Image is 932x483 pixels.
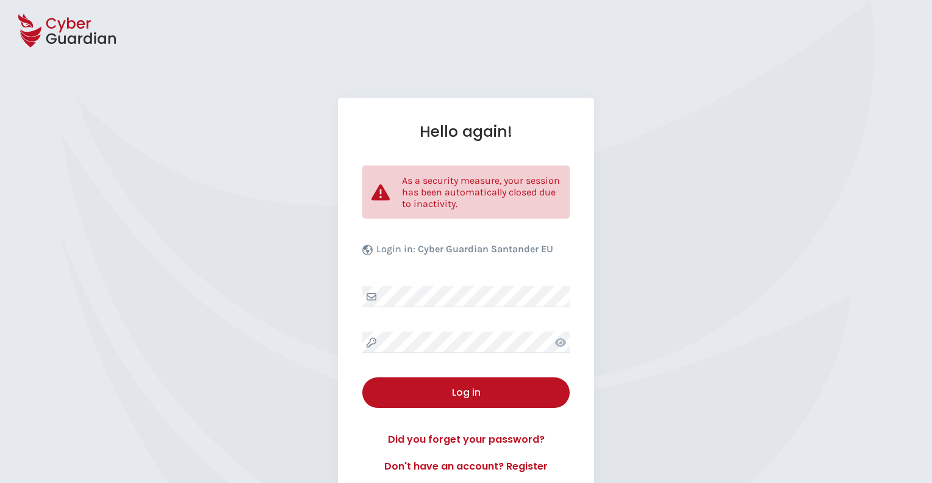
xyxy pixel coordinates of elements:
[362,432,570,447] a: Did you forget your password?
[376,243,553,261] p: Login in:
[402,175,561,209] p: As a security measure, your session has been automatically closed due to inactivity.
[362,122,570,141] h1: Hello again!
[362,459,570,474] a: Don't have an account? Register
[371,385,561,400] div: Log in
[362,377,570,408] button: Log in
[418,243,553,255] b: Cyber Guardian Santander EU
